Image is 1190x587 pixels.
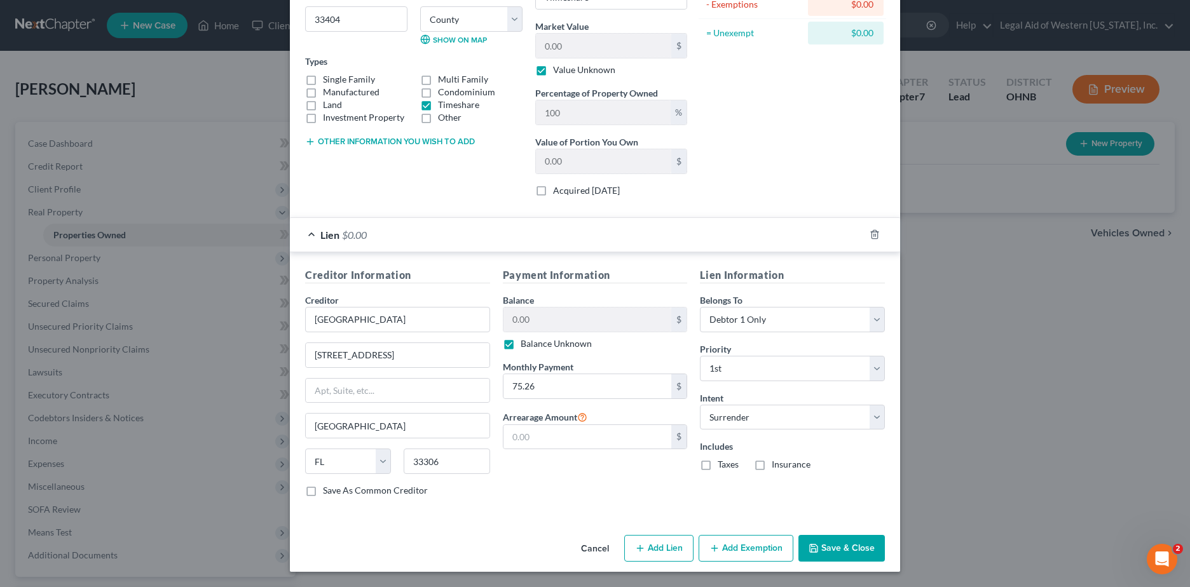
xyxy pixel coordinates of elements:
[671,307,687,332] div: $
[404,449,489,474] input: Enter zip...
[342,229,367,241] span: $0.00
[671,149,687,173] div: $
[624,535,694,562] button: Add Lien
[818,27,873,39] div: $0.00
[503,360,573,374] label: Monthly Payment
[521,337,592,350] label: Balance Unknown
[536,100,671,125] input: 0.00
[323,86,380,98] label: Manufactured
[671,425,687,449] div: $
[700,344,731,354] span: Priority
[699,535,793,562] button: Add Exemption
[306,379,489,403] input: Apt, Suite, etc...
[503,307,672,332] input: 0.00
[700,440,885,453] label: Includes
[718,458,739,471] label: Taxes
[671,374,687,398] div: $
[305,6,407,32] input: Enter zip...
[535,135,638,149] label: Value of Portion You Own
[438,98,479,111] label: Timeshare
[553,64,615,76] label: Value Unknown
[706,27,802,39] div: = Unexempt
[305,55,327,68] label: Types
[305,137,475,147] button: Other information you wish to add
[438,86,495,98] label: Condominium
[700,391,723,405] label: Intent
[305,307,490,332] input: Search creditor by name...
[503,409,587,424] label: Arrearage Amount
[323,111,404,124] label: Investment Property
[536,34,671,58] input: 0.00
[1147,544,1177,574] iframe: Intercom live chat
[571,536,619,562] button: Cancel
[420,34,487,44] a: Show on Map
[503,267,688,283] h5: Payment Information
[305,267,490,283] h5: Creditor Information
[320,229,339,241] span: Lien
[323,484,428,497] label: Save As Common Creditor
[700,267,885,283] h5: Lien Information
[535,20,589,33] label: Market Value
[503,425,672,449] input: 0.00
[503,293,534,307] label: Balance
[671,100,687,125] div: %
[438,111,462,124] label: Other
[306,414,489,438] input: Enter city...
[1173,544,1183,554] span: 2
[671,34,687,58] div: $
[323,98,342,111] label: Land
[700,295,742,306] span: Belongs To
[553,184,620,197] label: Acquired [DATE]
[305,295,339,306] span: Creditor
[306,343,489,367] input: Enter address...
[438,73,488,86] label: Multi Family
[798,535,885,562] button: Save & Close
[536,149,671,173] input: 0.00
[323,73,375,86] label: Single Family
[535,86,658,100] label: Percentage of Property Owned
[772,458,810,471] label: Insurance
[503,374,672,398] input: 0.00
